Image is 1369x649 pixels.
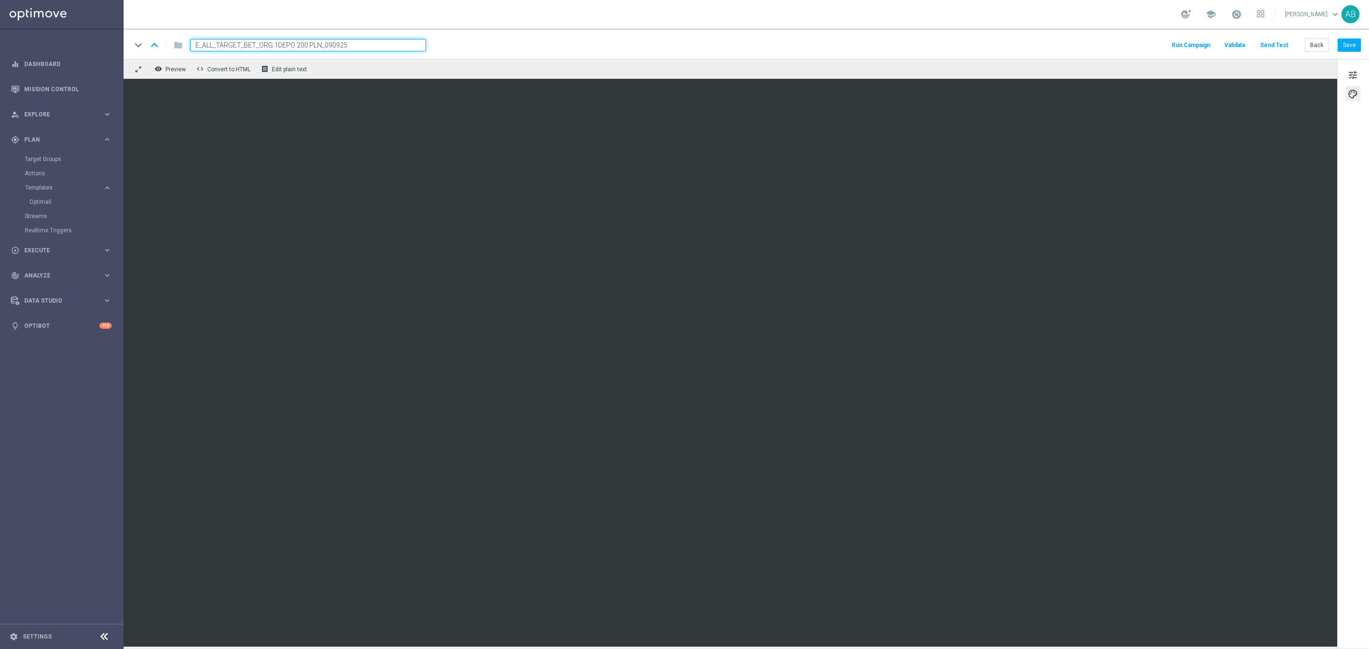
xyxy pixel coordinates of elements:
[24,313,99,338] a: Optibot
[25,223,123,238] div: Realtime Triggers
[11,313,112,338] div: Optibot
[24,298,103,304] span: Data Studio
[11,246,103,255] div: Execute
[10,60,112,68] button: equalizer Dashboard
[103,271,112,280] i: keyboard_arrow_right
[10,86,112,93] button: Mission Control
[1345,67,1360,82] button: tune
[24,248,103,253] span: Execute
[10,632,18,641] i: settings
[196,65,204,73] span: code
[1305,38,1329,52] button: Back
[11,246,19,255] i: play_circle_outline
[25,227,99,234] a: Realtime Triggers
[25,185,103,191] div: Templates
[154,65,162,73] i: remove_red_eye
[1259,39,1290,52] button: Send Test
[25,212,99,220] a: Streams
[1284,7,1341,21] a: [PERSON_NAME]keyboard_arrow_down
[10,247,112,254] button: play_circle_outline Execute keyboard_arrow_right
[11,76,112,102] div: Mission Control
[23,634,52,639] a: Settings
[11,296,103,305] div: Data Studio
[11,110,19,119] i: person_search
[103,110,112,119] i: keyboard_arrow_right
[11,271,19,280] i: track_changes
[165,66,186,73] span: Preview
[207,66,251,73] span: Convert to HTML
[24,51,112,76] a: Dashboard
[11,271,103,280] div: Analyze
[261,65,269,73] i: receipt
[11,110,103,119] div: Explore
[11,60,19,68] i: equalizer
[24,76,112,102] a: Mission Control
[1338,38,1361,52] button: Save
[190,39,426,51] input: Enter a unique template name
[1341,5,1359,23] div: AB
[10,272,112,279] button: track_changes Analyze keyboard_arrow_right
[10,297,112,305] button: Data Studio keyboard_arrow_right
[25,166,123,181] div: Actions
[103,135,112,144] i: keyboard_arrow_right
[25,184,112,191] button: Templates keyboard_arrow_right
[272,66,307,73] span: Edit plain text
[103,296,112,305] i: keyboard_arrow_right
[24,273,103,278] span: Analyze
[103,183,112,192] i: keyboard_arrow_right
[1205,9,1216,19] span: school
[1348,88,1358,100] span: palette
[11,322,19,330] i: lightbulb
[1345,86,1360,101] button: palette
[25,170,99,177] a: Actions
[10,111,112,118] button: person_search Explore keyboard_arrow_right
[24,137,103,143] span: Plan
[1330,9,1340,19] span: keyboard_arrow_down
[152,63,190,75] button: remove_red_eye Preview
[103,246,112,255] i: keyboard_arrow_right
[25,181,123,209] div: Templates
[29,195,123,209] div: Optimail
[25,152,123,166] div: Target Groups
[194,63,255,75] button: code Convert to HTML
[259,63,311,75] button: receipt Edit plain text
[1224,42,1246,48] span: Validate
[25,185,93,191] span: Templates
[11,135,103,144] div: Plan
[24,112,103,117] span: Explore
[11,135,19,144] i: gps_fixed
[99,323,112,329] div: +10
[147,38,162,52] i: keyboard_arrow_up
[10,136,112,143] button: gps_fixed Plan keyboard_arrow_right
[11,51,112,76] div: Dashboard
[10,322,112,330] button: lightbulb Optibot +10
[1170,39,1212,52] button: Run Campaign
[25,209,123,223] div: Streams
[25,155,99,163] a: Target Groups
[29,198,99,206] a: Optimail
[1223,39,1247,52] button: Validate
[1348,69,1358,81] span: tune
